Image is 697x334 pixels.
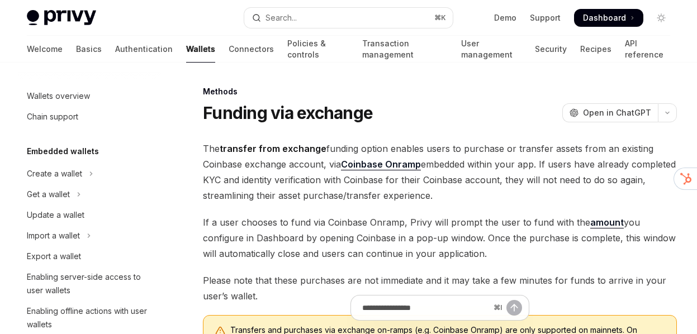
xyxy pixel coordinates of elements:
[562,103,658,122] button: Open in ChatGPT
[27,36,63,63] a: Welcome
[27,250,81,263] div: Export a wallet
[287,36,349,63] a: Policies & controls
[203,141,677,203] span: The funding option enables users to purchase or transfer assets from an existing Coinbase exchang...
[27,110,78,123] div: Chain support
[27,270,154,297] div: Enabling server-side access to user wallets
[18,184,161,204] button: Toggle Get a wallet section
[461,36,522,63] a: User management
[362,36,448,63] a: Transaction management
[18,86,161,106] a: Wallets overview
[18,107,161,127] a: Chain support
[27,304,154,331] div: Enabling offline actions with user wallets
[203,273,677,304] span: Please note that these purchases are not immediate and it may take a few minutes for funds to arr...
[434,13,446,22] span: ⌘ K
[27,188,70,201] div: Get a wallet
[574,9,643,27] a: Dashboard
[265,11,297,25] div: Search...
[220,143,326,154] strong: transfer from exchange
[27,167,82,180] div: Create a wallet
[535,36,567,63] a: Security
[27,89,90,103] div: Wallets overview
[27,145,99,158] h5: Embedded wallets
[583,12,626,23] span: Dashboard
[18,267,161,300] a: Enabling server-side access to user wallets
[652,9,670,27] button: Toggle dark mode
[583,107,651,118] span: Open in ChatGPT
[580,36,611,63] a: Recipes
[18,226,161,246] button: Toggle Import a wallet section
[18,205,161,225] a: Update a wallet
[362,295,489,320] input: Ask a question...
[27,208,84,222] div: Update a wallet
[76,36,102,63] a: Basics
[244,8,453,28] button: Open search
[341,159,421,170] a: Coinbase Onramp
[590,217,624,228] a: amount
[18,164,161,184] button: Toggle Create a wallet section
[203,86,677,97] div: Methods
[494,12,516,23] a: Demo
[115,36,173,63] a: Authentication
[506,300,522,316] button: Send message
[203,103,373,123] h1: Funding via exchange
[186,36,215,63] a: Wallets
[530,12,561,23] a: Support
[203,214,677,261] span: If a user chooses to fund via Coinbase Onramp, Privy will prompt the user to fund with the you co...
[18,246,161,266] a: Export a wallet
[27,229,80,242] div: Import a wallet
[625,36,670,63] a: API reference
[229,36,274,63] a: Connectors
[27,10,96,26] img: light logo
